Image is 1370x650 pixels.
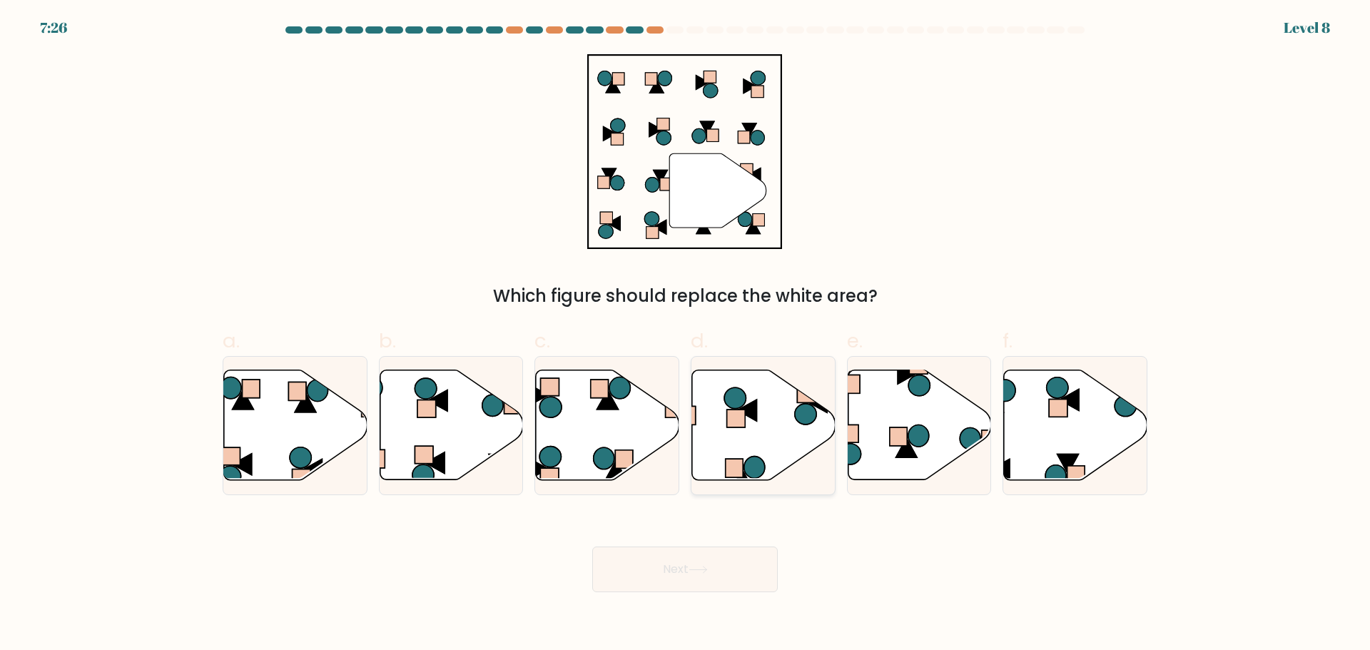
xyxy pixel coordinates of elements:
[691,327,708,355] span: d.
[670,153,767,228] g: "
[40,17,67,39] div: 7:26
[1284,17,1330,39] div: Level 8
[231,283,1139,309] div: Which figure should replace the white area?
[379,327,396,355] span: b.
[534,327,550,355] span: c.
[223,327,240,355] span: a.
[592,547,778,592] button: Next
[1003,327,1013,355] span: f.
[847,327,863,355] span: e.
